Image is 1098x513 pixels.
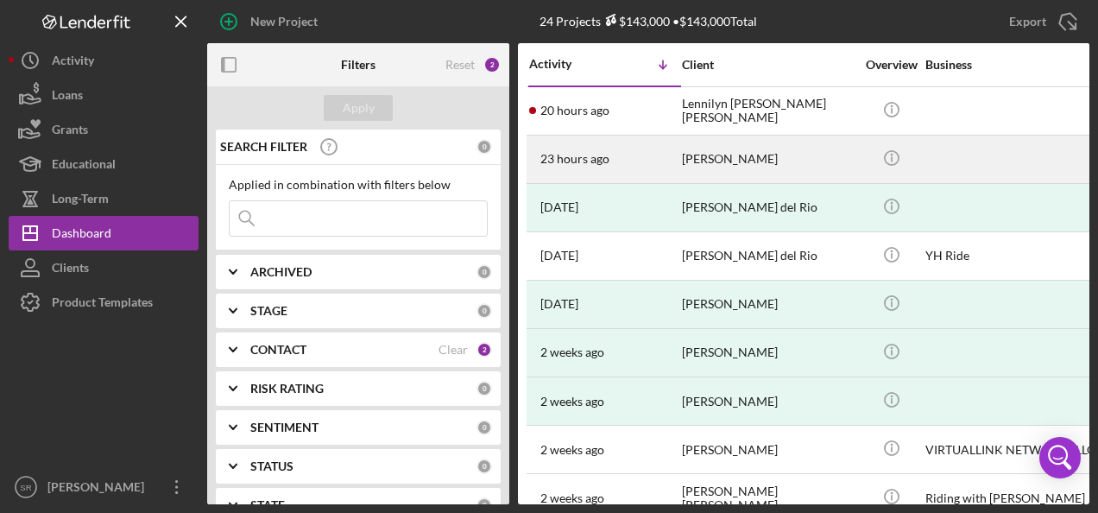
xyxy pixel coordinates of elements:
b: STAGE [250,304,287,318]
time: 2025-09-14 04:39 [540,200,578,214]
button: Dashboard [9,216,199,250]
div: New Project [250,4,318,39]
div: Open Intercom Messenger [1039,437,1081,478]
time: 2025-09-03 01:09 [540,491,604,505]
div: 0 [476,420,492,435]
time: 2025-09-05 18:28 [540,345,604,359]
button: Grants [9,112,199,147]
div: Clear [439,343,468,357]
div: [PERSON_NAME] [682,136,855,182]
button: New Project [207,4,335,39]
div: Export [1009,4,1046,39]
div: 0 [476,459,492,474]
time: 2025-09-05 17:44 [540,395,604,408]
button: Activity [9,43,199,78]
time: 2025-09-12 19:42 [540,249,578,263]
div: Activity [529,57,605,71]
div: [PERSON_NAME] [682,282,855,327]
div: Long-Term [52,181,109,220]
div: Activity [52,43,94,82]
div: [PERSON_NAME] del Rio [682,185,855,231]
div: Educational [52,147,116,186]
div: 0 [476,381,492,396]
button: Clients [9,250,199,285]
div: Dashboard [52,216,111,255]
div: Grants [52,112,88,151]
div: 2 [483,56,501,73]
div: Overview [859,58,924,72]
div: 0 [476,264,492,280]
div: [PERSON_NAME] [682,427,855,472]
button: SR[PERSON_NAME] [9,470,199,504]
div: Apply [343,95,375,121]
div: 2 [476,342,492,358]
div: Product Templates [52,285,153,324]
b: SENTIMENT [250,421,319,434]
div: Applied in combination with filters below [229,178,488,192]
button: Product Templates [9,285,199,320]
div: Clients [52,250,89,289]
b: RISK RATING [250,382,324,396]
div: Lennilyn [PERSON_NAME] [PERSON_NAME] [682,88,855,134]
div: 0 [476,139,492,155]
div: $143,000 [601,14,670,28]
div: Business [925,58,1098,72]
text: SR [20,483,31,492]
b: CONTACT [250,343,306,357]
time: 2025-09-17 15:27 [540,152,609,166]
div: [PERSON_NAME] [682,330,855,376]
div: Reset [445,58,475,72]
b: STATUS [250,459,293,473]
button: Export [992,4,1089,39]
div: Loans [52,78,83,117]
div: [PERSON_NAME] [682,378,855,424]
div: Client [682,58,855,72]
b: SEARCH FILTER [220,140,307,154]
button: Educational [9,147,199,181]
div: YH Ride [925,233,1098,279]
div: 0 [476,497,492,513]
b: STATE [250,498,285,512]
div: [PERSON_NAME] [43,470,155,509]
time: 2025-09-09 20:39 [540,297,578,311]
time: 2025-09-17 18:57 [540,104,609,117]
button: Loans [9,78,199,112]
div: 0 [476,303,492,319]
b: ARCHIVED [250,265,312,279]
time: 2025-09-05 17:11 [540,443,604,457]
button: Long-Term [9,181,199,216]
b: Filters [341,58,375,72]
button: Apply [324,95,393,121]
div: 24 Projects • $143,000 Total [540,14,757,28]
div: VIRTUALLINK NETWORKS LLC [925,427,1098,472]
div: [PERSON_NAME] del Rio [682,233,855,279]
